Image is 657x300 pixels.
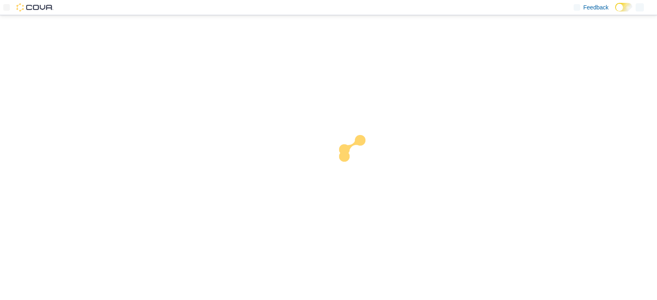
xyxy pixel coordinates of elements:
img: cova-loader [328,129,390,190]
img: Cova [16,3,53,11]
input: Dark Mode [615,3,632,11]
span: Feedback [583,3,609,11]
